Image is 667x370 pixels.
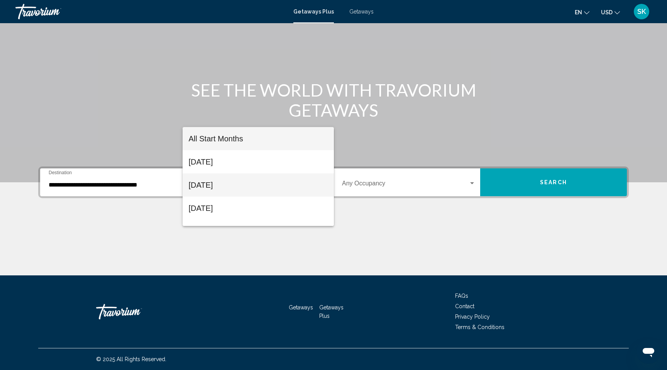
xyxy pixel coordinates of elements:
span: [DATE] [189,197,328,220]
span: All Start Months [189,134,243,143]
iframe: Button to launch messaging window [636,339,661,364]
span: [DATE] [189,150,328,173]
span: [DATE] [189,173,328,197]
span: [DATE] [189,220,328,243]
